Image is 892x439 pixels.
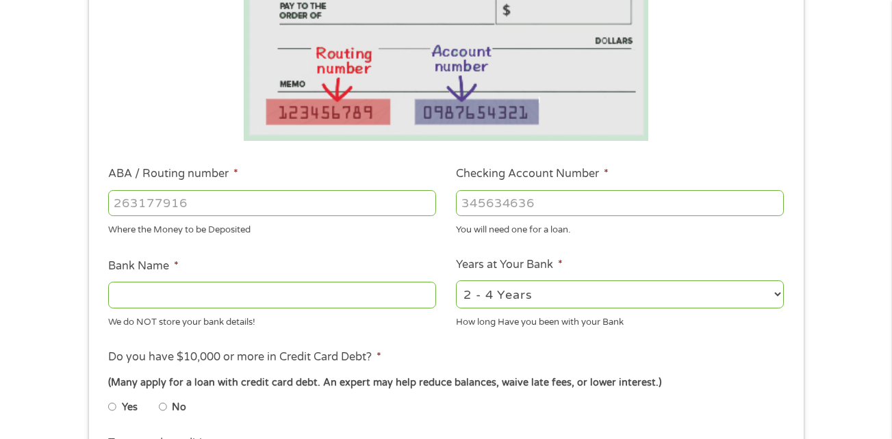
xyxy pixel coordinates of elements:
[456,190,784,216] input: 345634636
[122,400,138,415] label: Yes
[456,219,784,237] div: You will need one for a loan.
[108,350,381,364] label: Do you have $10,000 or more in Credit Card Debt?
[108,190,436,216] input: 263177916
[108,375,783,390] div: (Many apply for a loan with credit card debt. An expert may help reduce balances, waive late fees...
[172,400,186,415] label: No
[108,310,436,329] div: We do NOT store your bank details!
[456,258,563,272] label: Years at Your Bank
[108,259,179,274] label: Bank Name
[456,310,784,329] div: How long Have you been with your Bank
[456,167,609,181] label: Checking Account Number
[108,219,436,237] div: Where the Money to be Deposited
[108,167,238,181] label: ABA / Routing number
